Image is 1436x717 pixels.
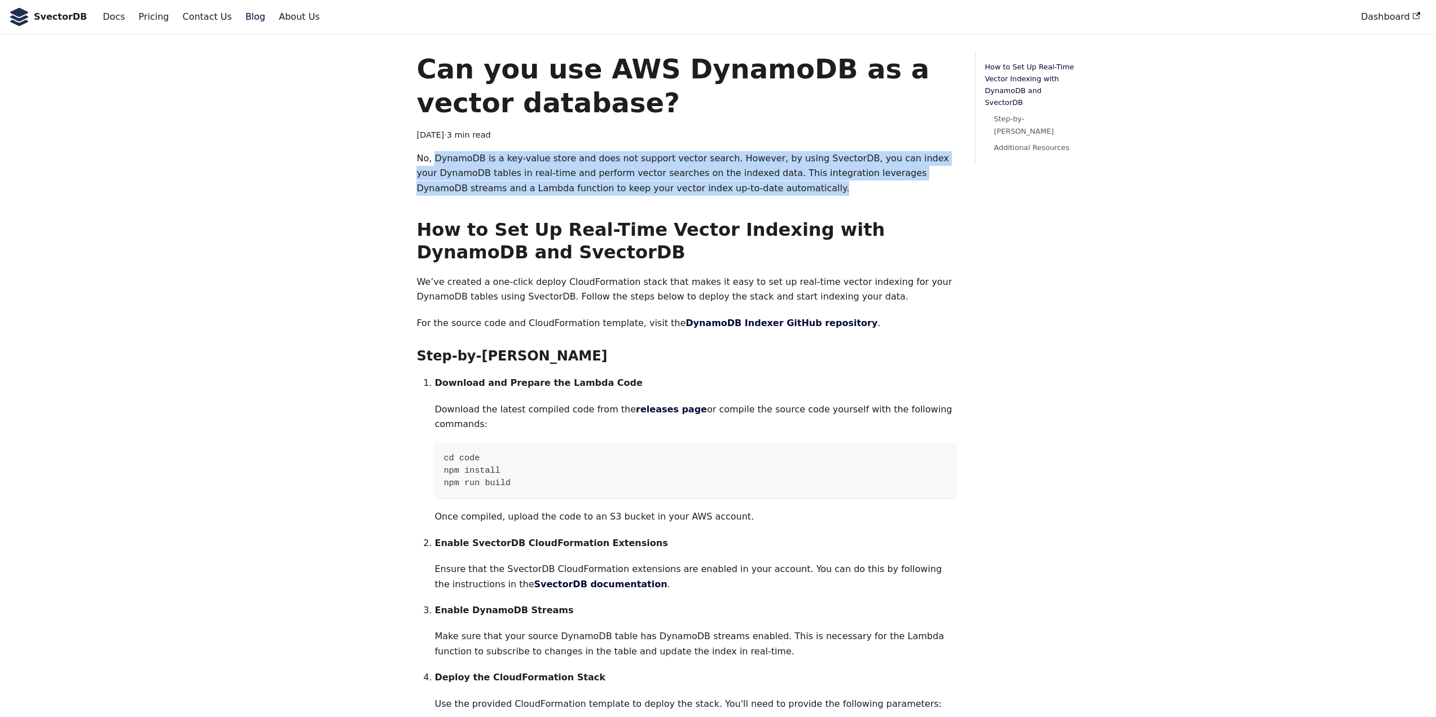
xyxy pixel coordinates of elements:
strong: Download and Prepare the Lambda Code [434,377,642,388]
a: How to Set Up Real-Time Vector Indexing with DynamoDB and SvectorDB [985,61,1077,108]
h3: Step-by-[PERSON_NAME] [416,347,957,364]
a: Docs [96,7,131,27]
span: cd code [443,453,480,463]
strong: Enable SvectorDB CloudFormation Extensions [434,538,668,548]
strong: Enable DynamoDB Streams [434,605,573,615]
span: npm run build [443,478,510,488]
p: Once compiled, upload the code to an S3 bucket in your AWS account. [434,509,957,524]
a: SvectorDB documentation [534,579,668,590]
a: DynamoDB Indexer GitHub repository [686,318,877,328]
p: No, DynamoDB is a key-value store and does not support vector search. However, by using SvectorDB... [416,151,957,196]
div: · 3 min read [416,129,957,142]
h1: Can you use AWS DynamoDB as a vector database? [416,52,957,120]
p: For the source code and CloudFormation template, visit the . [416,316,957,331]
p: We’ve created a one-click deploy CloudFormation stack that makes it easy to set up real-time vect... [416,275,957,305]
p: Use the provided CloudFormation template to deploy the stack. You'll need to provide the followin... [434,697,957,711]
h2: How to Set Up Real-Time Vector Indexing with DynamoDB and SvectorDB [416,218,957,263]
a: Blog [239,7,272,27]
a: Contact Us [175,7,238,27]
a: Additional Resources [994,142,1072,153]
a: releases page [636,404,707,415]
p: Download the latest compiled code from the or compile the source code yourself with the following... [434,402,957,432]
a: Step-by-[PERSON_NAME] [994,113,1072,137]
span: npm install [443,465,500,476]
a: Pricing [132,7,176,27]
p: Make sure that your source DynamoDB table has DynamoDB streams enabled. This is necessary for the... [434,629,957,659]
img: SvectorDB Logo [9,8,29,26]
b: SvectorDB [34,10,87,24]
a: Dashboard [1354,7,1427,27]
time: [DATE] [416,130,444,139]
a: SvectorDB LogoSvectorDB [9,8,87,26]
strong: Deploy the CloudFormation Stack [434,672,605,683]
a: About Us [272,7,326,27]
p: Ensure that the SvectorDB CloudFormation extensions are enabled in your account. You can do this ... [434,562,957,592]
